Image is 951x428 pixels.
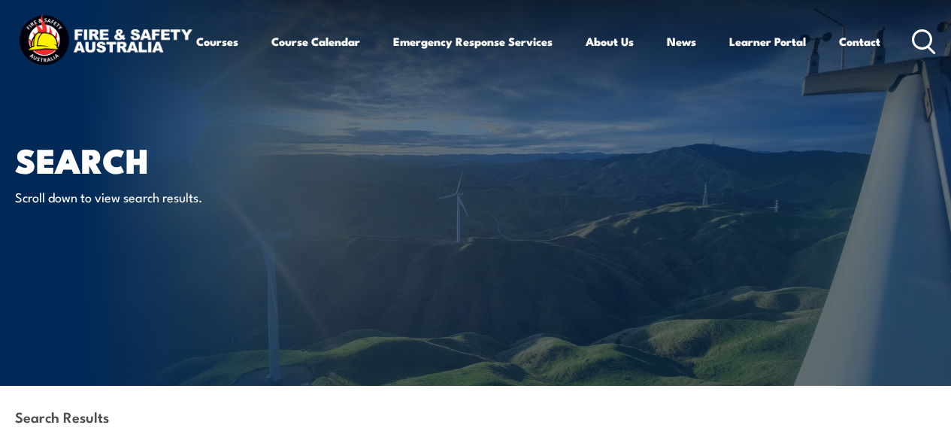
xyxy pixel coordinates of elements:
[586,23,634,59] a: About Us
[839,23,880,59] a: Contact
[15,188,289,205] p: Scroll down to view search results.
[729,23,806,59] a: Learner Portal
[393,23,553,59] a: Emergency Response Services
[15,144,386,174] h1: Search
[15,406,109,426] strong: Search Results
[271,23,360,59] a: Course Calendar
[196,23,238,59] a: Courses
[667,23,696,59] a: News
